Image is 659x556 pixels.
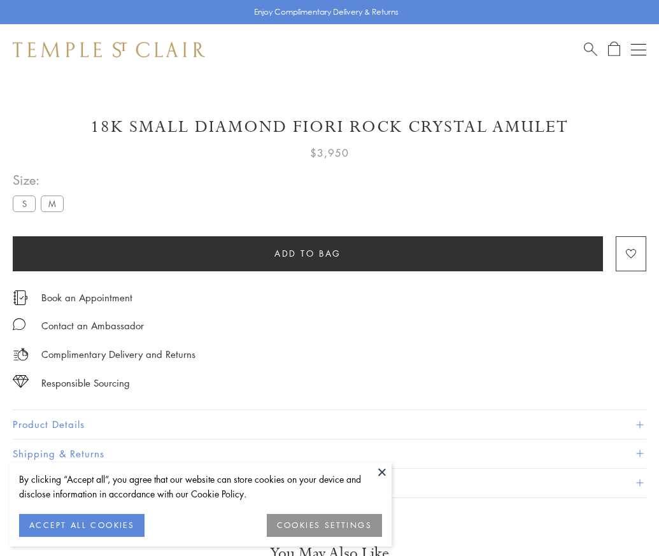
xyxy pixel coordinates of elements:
[13,375,29,388] img: icon_sourcing.svg
[13,196,36,211] label: S
[13,346,29,362] img: icon_delivery.svg
[13,318,25,331] img: MessageIcon-01_2.svg
[13,42,205,57] img: Temple St. Clair
[13,410,646,439] button: Product Details
[608,41,620,57] a: Open Shopping Bag
[41,318,144,334] div: Contact an Ambassador
[19,472,382,501] div: By clicking “Accept all”, you agree that our website can store cookies on your device and disclos...
[13,290,28,305] img: icon_appointment.svg
[267,514,382,537] button: COOKIES SETTINGS
[19,514,145,537] button: ACCEPT ALL COOKIES
[41,346,195,362] p: Complimentary Delivery and Returns
[584,41,597,57] a: Search
[254,6,399,18] p: Enjoy Complimentary Delivery & Returns
[274,246,341,260] span: Add to bag
[41,375,130,391] div: Responsible Sourcing
[13,439,646,468] button: Shipping & Returns
[631,42,646,57] button: Open navigation
[41,290,132,304] a: Book an Appointment
[310,145,349,161] span: $3,950
[41,196,64,211] label: M
[13,116,646,138] h1: 18K Small Diamond Fiori Rock Crystal Amulet
[13,236,603,271] button: Add to bag
[13,169,69,190] span: Size:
